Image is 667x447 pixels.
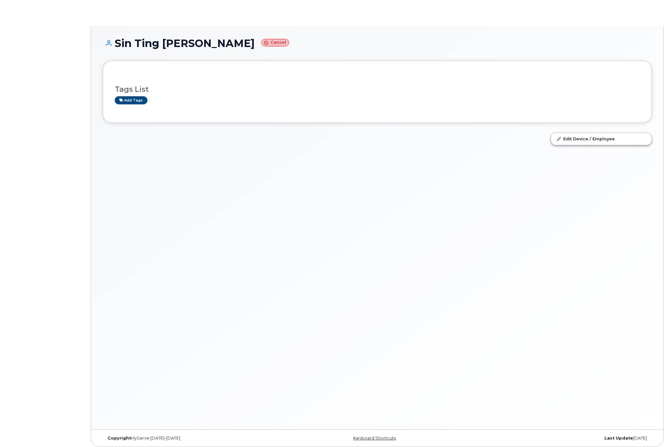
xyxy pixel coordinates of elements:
strong: Last Update [604,436,633,441]
a: Keyboard Shortcuts [353,436,396,441]
h3: Tags List [115,85,640,93]
a: Add tags [115,96,147,104]
small: Cancel [261,39,289,46]
div: [DATE] [469,436,652,441]
strong: Copyright [108,436,131,441]
a: Edit Device / Employee [551,133,651,145]
div: MyServe [DATE]–[DATE] [103,436,286,441]
h1: Sin Ting [PERSON_NAME] [103,38,652,49]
